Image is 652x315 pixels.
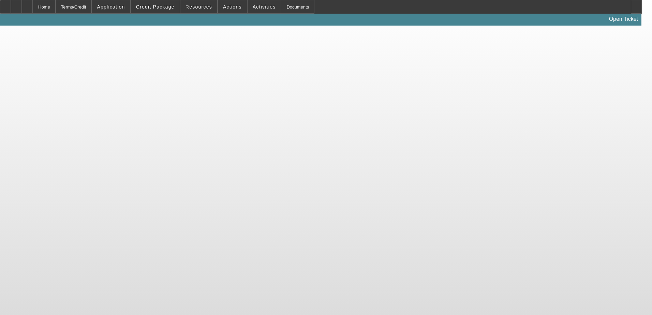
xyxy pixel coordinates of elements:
button: Resources [180,0,217,13]
button: Activities [248,0,281,13]
a: Open Ticket [606,13,641,25]
span: Actions [223,4,242,10]
button: Credit Package [131,0,180,13]
span: Activities [253,4,276,10]
span: Resources [186,4,212,10]
button: Application [92,0,130,13]
span: Credit Package [136,4,175,10]
span: Application [97,4,125,10]
button: Actions [218,0,247,13]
